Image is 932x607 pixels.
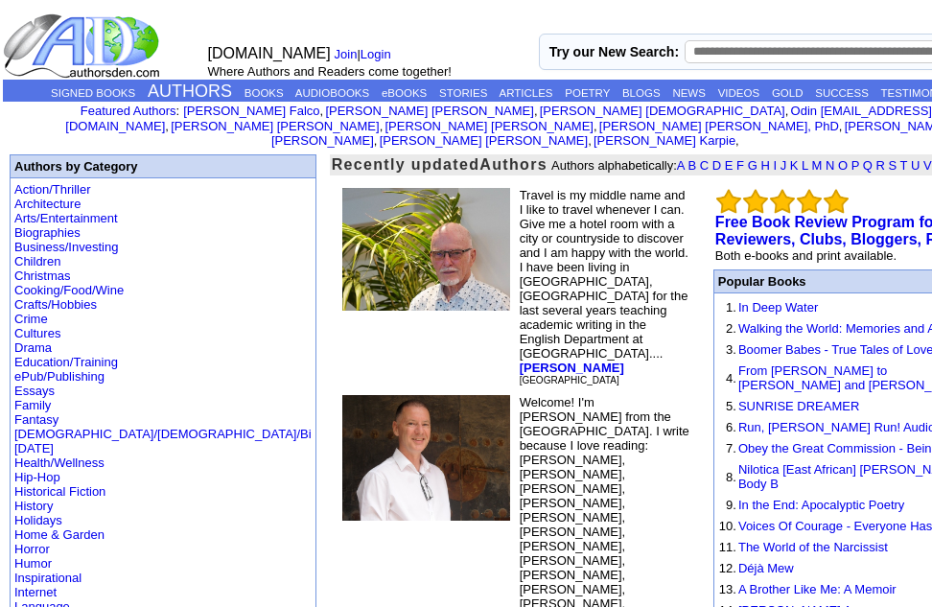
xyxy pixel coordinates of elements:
[81,104,179,118] font: :
[499,87,552,99] a: ARTICLES
[738,300,818,315] a: In Deep Water
[700,158,709,173] a: C
[719,318,720,319] img: shim.gif
[335,47,398,61] font: |
[14,585,57,599] a: Internet
[842,122,844,132] font: i
[738,399,859,413] a: SUNRISE DREAMER
[383,122,384,132] font: i
[725,158,734,173] a: E
[719,516,720,517] img: shim.gif
[719,561,736,575] font: 12.
[811,158,822,173] a: M
[14,312,48,326] a: Crime
[719,459,720,460] img: shim.gif
[718,274,806,289] font: Popular Books
[719,396,720,397] img: shim.gif
[549,44,679,59] label: Try our New Search:
[169,122,171,132] font: i
[14,398,51,412] a: Family
[3,12,164,80] img: logo_ad.gif
[719,438,720,439] img: shim.gif
[726,420,736,434] font: 6.
[687,158,696,173] a: B
[788,106,790,117] font: i
[790,158,799,173] a: K
[719,582,736,596] font: 13.
[797,189,822,214] img: bigemptystars.png
[377,136,379,147] font: i
[923,158,932,173] a: V
[738,561,794,575] a: Déjà Mew
[802,158,808,173] a: L
[520,188,688,386] font: Travel is my middle name and I like to travel whenever I can. Give me a hotel room with a city or...
[875,158,884,173] a: R
[726,321,736,336] font: 2.
[14,384,55,398] a: Essays
[14,159,138,174] b: Authors by Category
[439,87,487,99] a: STORIES
[14,268,71,283] a: Christmas
[380,133,588,148] a: [PERSON_NAME] [PERSON_NAME]
[889,158,897,173] a: S
[361,47,391,61] a: Login
[718,87,759,99] a: VIDEOS
[335,47,358,61] a: Join
[520,361,624,375] a: [PERSON_NAME]
[712,158,721,173] a: D
[14,470,60,484] a: Hip-Hop
[719,361,720,362] img: shim.gif
[14,412,58,427] a: Fantasy
[719,558,720,559] img: shim.gif
[738,582,897,596] a: A Brother Like Me: A Memoir
[14,211,118,225] a: Arts/Entertainment
[342,188,510,311] img: 1363.jpg
[323,106,325,117] font: i
[719,417,720,418] img: shim.gif
[14,455,105,470] a: Health/Wellness
[748,158,757,173] a: G
[520,375,619,385] font: [GEOGRAPHIC_DATA]
[14,197,81,211] a: Architecture
[565,87,610,99] a: POETRY
[384,119,593,133] a: [PERSON_NAME] [PERSON_NAME]
[773,158,777,173] a: I
[781,158,787,173] a: J
[715,248,897,263] font: Both e-books and print available.
[736,158,744,173] a: F
[911,158,920,173] a: U
[245,87,284,99] a: BOOKS
[738,498,904,512] a: In the End: Apocalyptic Poetry
[739,136,741,147] font: i
[726,399,736,413] font: 5.
[726,371,736,385] font: 4.
[719,540,736,554] font: 11.
[14,225,81,240] a: Biographies
[479,156,548,173] b: Authors
[760,158,769,173] a: H
[838,158,848,173] a: O
[325,104,533,118] a: [PERSON_NAME] [PERSON_NAME]
[65,104,932,133] a: Odin [EMAIL_ADDRESS][DOMAIN_NAME]
[594,133,735,148] a: [PERSON_NAME] Karpie
[51,87,135,99] a: SIGNED BOOKS
[14,340,52,355] a: Drama
[208,45,331,61] font: [DOMAIN_NAME]
[726,342,736,357] font: 3.
[726,300,736,315] font: 1.
[677,158,685,173] a: A
[716,189,741,214] img: bigemptystars.png
[14,355,118,369] a: Education/Training
[540,104,785,118] a: [PERSON_NAME] [DEMOGRAPHIC_DATA]
[599,119,839,133] a: [PERSON_NAME] [PERSON_NAME], PhD
[183,104,319,118] a: [PERSON_NAME] Falco
[14,297,97,312] a: Crafts/Hobbies
[81,104,176,118] a: Featured Authors
[14,240,118,254] a: Business/Investing
[597,122,599,132] font: i
[14,254,60,268] a: Children
[14,513,62,527] a: Holidays
[14,499,53,513] a: History
[863,158,873,173] a: Q
[726,498,736,512] font: 9.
